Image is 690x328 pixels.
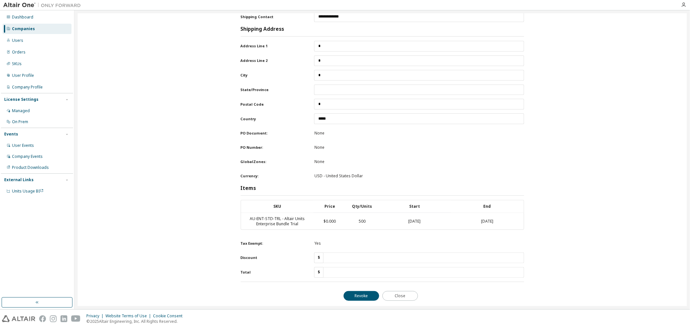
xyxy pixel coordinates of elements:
label: Shipping Contact [241,14,303,19]
label: City [241,73,303,78]
td: AU-ENT-STD-TRL - Altair Units Enterprise Bundle Trial [241,213,314,229]
div: $ [314,252,323,263]
div: None [314,145,524,150]
div: Product Downloads [12,165,49,170]
th: Qty/Units [346,200,378,213]
div: User Events [12,143,34,148]
div: Dashboard [12,15,33,20]
div: Orders [12,50,26,55]
div: Managed [12,108,30,113]
label: State/Province [241,87,303,92]
td: $0.000 [313,213,346,229]
img: linkedin.svg [60,315,67,322]
label: Currency: [241,173,302,179]
label: PO Document: [241,131,302,136]
label: Tax Exempt: [241,241,302,246]
label: Postal Code [241,102,303,107]
div: Cookie Consent [153,313,186,319]
img: instagram.svg [50,315,57,322]
label: GlobalZones: [241,159,302,164]
th: Price [313,200,346,213]
div: Companies [12,26,35,31]
div: License Settings [4,97,38,102]
label: PO Number: [241,145,302,150]
div: Privacy [86,313,105,319]
div: Events [4,132,18,137]
img: facebook.svg [39,315,46,322]
button: Revoke [344,291,379,301]
div: SKUs [12,61,22,66]
td: [DATE] [451,213,524,229]
span: Units Usage BI [12,188,44,194]
div: $ [314,267,323,278]
td: [DATE] [378,213,451,229]
div: Company Events [12,154,43,159]
td: 500 [346,213,378,229]
h3: Items [241,185,256,192]
p: © 2025 Altair Engineering, Inc. All Rights Reserved. [86,319,186,324]
div: None [314,131,524,136]
h3: Shipping Address [241,26,284,32]
label: Total [241,270,303,275]
div: USD - United States Dollar [314,173,524,179]
div: External Links [4,177,34,182]
label: Address Line 2 [241,58,303,63]
div: None [314,159,524,164]
div: On Prem [12,119,28,124]
div: Website Terms of Use [105,313,153,319]
th: SKU [241,200,314,213]
div: Company Profile [12,85,43,90]
img: youtube.svg [71,315,81,322]
label: Country [241,116,303,122]
img: Altair One [3,2,84,8]
div: Users [12,38,23,43]
th: Start [378,200,451,213]
button: Close [382,291,418,301]
img: altair_logo.svg [2,315,35,322]
div: User Profile [12,73,34,78]
label: Discount [241,255,303,260]
th: End [451,200,524,213]
div: Yes [314,241,524,246]
label: Address Line 1 [241,43,303,49]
